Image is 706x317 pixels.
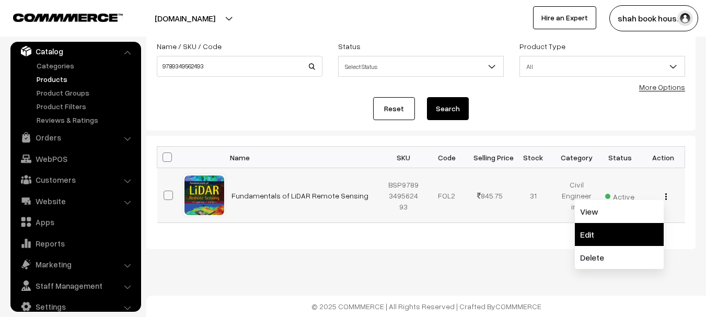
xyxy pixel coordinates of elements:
[519,56,685,77] span: All
[425,147,468,168] th: Code
[427,97,469,120] button: Search
[339,57,503,76] span: Select Status
[13,255,137,274] a: Marketing
[225,147,382,168] th: Name
[13,128,137,147] a: Orders
[373,97,415,120] a: Reset
[118,5,252,31] button: [DOMAIN_NAME]
[512,147,555,168] th: Stock
[575,246,664,269] a: Delete
[34,114,137,125] a: Reviews & Ratings
[520,57,685,76] span: All
[665,193,667,200] img: Menu
[575,200,664,223] a: View
[609,5,698,31] button: shah book hous…
[555,147,598,168] th: Category
[13,14,123,21] img: COMMMERCE
[157,56,322,77] input: Name / SKU / Code
[232,191,368,200] a: Fundamentals of LiDAR Remote Sensing
[605,189,634,202] span: Active
[382,147,425,168] th: SKU
[425,168,468,223] td: FOL2
[639,83,685,91] a: More Options
[575,223,664,246] a: Edit
[146,296,706,317] footer: © 2025 COMMMERCE | All Rights Reserved | Crafted By
[34,60,137,71] a: Categories
[13,42,137,61] a: Catalog
[13,149,137,168] a: WebPOS
[382,168,425,223] td: BSP9789349562493
[642,147,685,168] th: Action
[13,192,137,210] a: Website
[512,168,555,223] td: 31
[157,41,222,52] label: Name / SKU / Code
[533,6,596,29] a: Hire an Expert
[13,234,137,253] a: Reports
[468,168,512,223] td: 845.75
[34,87,137,98] a: Product Groups
[598,147,642,168] th: Status
[13,276,137,295] a: Staff Management
[468,147,512,168] th: Selling Price
[13,10,105,23] a: COMMMERCE
[495,302,541,311] a: COMMMERCE
[34,101,137,112] a: Product Filters
[555,168,598,223] td: Civil Engineering
[677,10,693,26] img: user
[338,56,504,77] span: Select Status
[34,74,137,85] a: Products
[13,297,137,316] a: Settings
[519,41,565,52] label: Product Type
[13,170,137,189] a: Customers
[338,41,361,52] label: Status
[13,213,137,231] a: Apps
